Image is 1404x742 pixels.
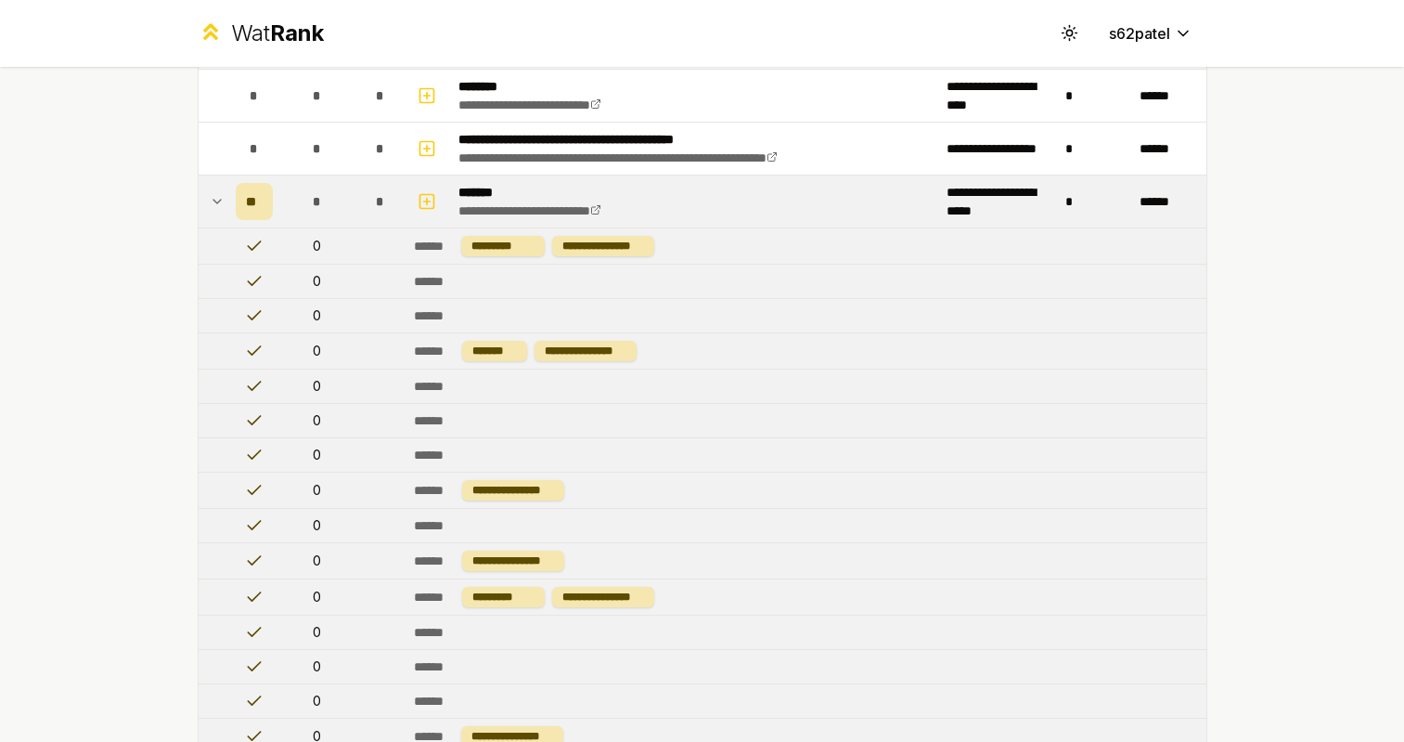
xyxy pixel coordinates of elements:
[280,265,354,298] td: 0
[280,228,354,264] td: 0
[198,19,325,48] a: WatRank
[280,543,354,579] td: 0
[280,616,354,649] td: 0
[280,404,354,437] td: 0
[280,509,354,542] td: 0
[1094,17,1207,50] button: s62patel
[280,370,354,403] td: 0
[280,333,354,369] td: 0
[1109,22,1170,45] span: s62patel
[280,438,354,472] td: 0
[280,473,354,508] td: 0
[280,299,354,332] td: 0
[231,19,324,48] div: Wat
[270,20,324,46] span: Rank
[280,684,354,718] td: 0
[280,650,354,683] td: 0
[280,579,354,615] td: 0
